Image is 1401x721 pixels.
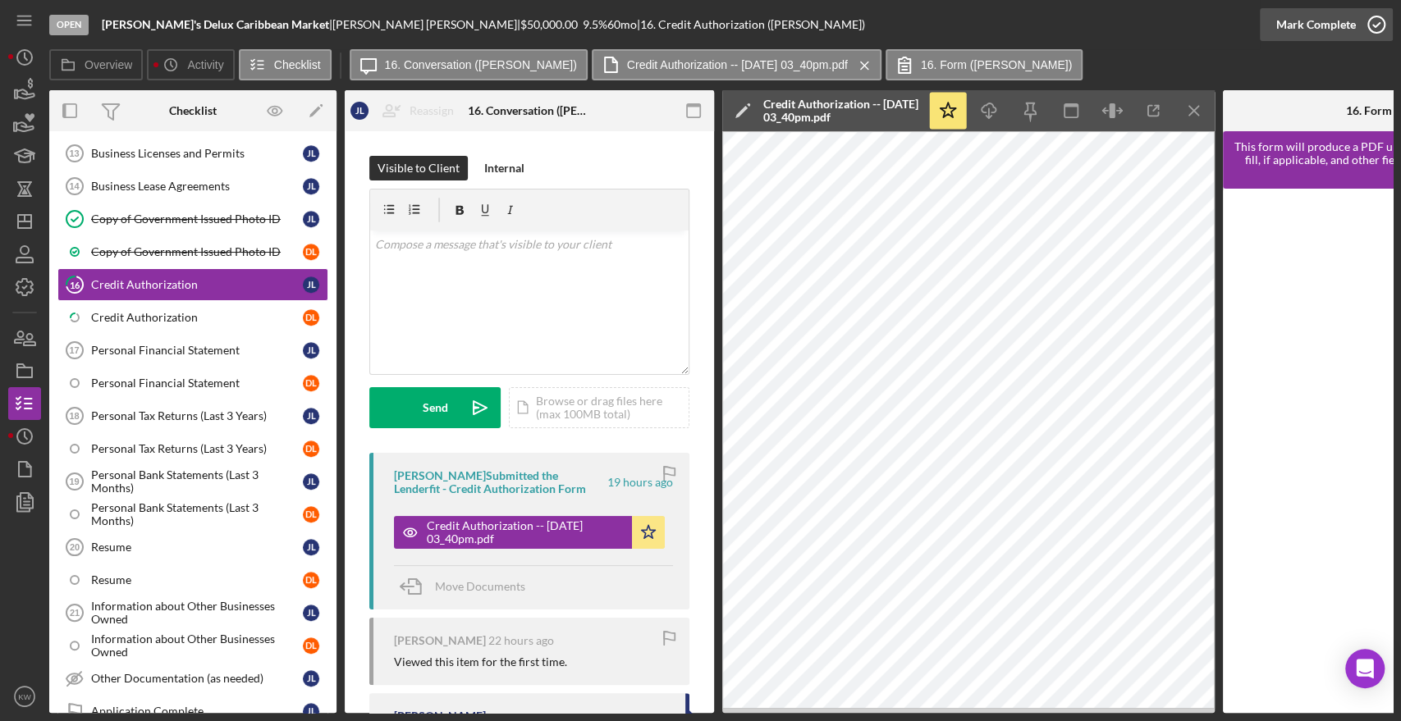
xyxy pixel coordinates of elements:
label: 16. Conversation ([PERSON_NAME]) [385,58,577,71]
tspan: 13 [69,148,79,158]
div: J L [303,145,319,162]
div: Personal Tax Returns (Last 3 Years) [91,442,303,455]
label: Overview [85,58,132,71]
div: Personal Bank Statements (Last 3 Months) [91,501,303,527]
div: Open [49,15,89,35]
label: Checklist [274,58,321,71]
span: Move Documents [435,579,525,593]
div: J L [303,211,319,227]
div: Open Intercom Messenger [1345,649,1385,688]
div: Information about Other Businesses Owned [91,632,303,659]
div: Resume [91,573,303,586]
a: 14Business Lease AgreementsJL [57,170,328,203]
div: Checklist [169,104,217,117]
a: 16Credit AuthorizationJL [57,268,328,301]
a: Credit AuthorizationDL [57,301,328,334]
div: Copy of Government Issued Photo ID [91,212,303,226]
div: | 16. Credit Authorization ([PERSON_NAME]) [637,18,865,31]
div: Send [423,387,448,428]
tspan: 19 [69,477,79,486]
label: Activity [187,58,223,71]
div: Other Documentation (as needed) [91,672,303,685]
div: [PERSON_NAME] [PERSON_NAME] | [332,18,520,31]
tspan: 21 [70,608,80,618]
div: Reassign [410,94,454,127]
a: Personal Financial StatementDL [57,367,328,399]
text: KW [18,692,31,701]
tspan: 14 [69,181,80,191]
tspan: 20 [70,542,80,552]
a: Information about Other Businesses OwnedDL [57,629,328,662]
div: Credit Authorization [91,311,303,324]
a: 21Information about Other Businesses OwnedJL [57,596,328,629]
div: Personal Bank Statements (Last 3 Months) [91,468,303,495]
button: Send [369,387,501,428]
a: 13Business Licenses and PermitsJL [57,137,328,170]
a: Other Documentation (as needed)JL [57,662,328,695]
a: ResumeDL [57,564,328,596]
div: Copy of Government Issued Photo ID [91,245,303,258]
div: Visible to Client [378,156,460,180]
div: 60 mo [607,18,637,31]
div: Resume [91,541,303,554]
div: D L [303,506,319,522]
div: D L [303,572,319,588]
button: Visible to Client [369,156,468,180]
div: [PERSON_NAME] [394,634,486,647]
div: Viewed this item for the first time. [394,655,567,669]
tspan: 16 [70,279,80,290]
div: Credit Authorization -- [DATE] 03_40pm.pdf [427,519,624,545]
button: Internal [476,156,533,180]
button: Overview [49,49,143,80]
div: Personal Financial Statement [91,344,303,357]
div: 9.5 % [583,18,607,31]
button: KW [8,680,41,713]
a: 17Personal Financial StatementJL [57,334,328,367]
div: J L [303,703,319,719]
div: J L [350,102,369,120]
div: Business Lease Agreements [91,180,303,193]
a: 20ResumeJL [57,531,328,564]
a: Copy of Government Issued Photo IDJL [57,203,328,235]
button: Checklist [239,49,332,80]
button: 16. Conversation ([PERSON_NAME]) [350,49,588,80]
div: Internal [484,156,524,180]
div: $50,000.00 [520,18,583,31]
div: D L [303,440,319,457]
div: Credit Authorization [91,278,303,291]
button: 16. Form ([PERSON_NAME]) [886,49,1083,80]
label: Credit Authorization -- [DATE] 03_40pm.pdf [627,58,848,71]
label: 16. Form ([PERSON_NAME]) [921,58,1072,71]
div: J L [303,670,319,687]
div: Personal Financial Statement [91,376,303,390]
div: J L [303,408,319,424]
div: J L [303,539,319,555]
a: Copy of Government Issued Photo IDDL [57,235,328,268]
div: D L [303,637,319,654]
div: J L [303,178,319,194]
div: 16. Conversation ([PERSON_NAME]) [468,104,591,117]
div: J L [303,342,319,358]
a: 19Personal Bank Statements (Last 3 Months)JL [57,465,328,498]
a: Personal Bank Statements (Last 3 Months)DL [57,498,328,531]
button: Activity [147,49,234,80]
div: [PERSON_NAME] Submitted the Lenderfit - Credit Authorization Form [394,469,605,495]
div: D L [303,244,319,260]
div: Credit Authorization -- [DATE] 03_40pm.pdf [763,98,919,124]
button: Move Documents [394,566,542,607]
div: Information about Other Businesses Owned [91,600,303,626]
div: Personal Tax Returns (Last 3 Years) [91,409,303,422]
div: J L [303,276,319,293]
button: Credit Authorization -- [DATE] 03_40pm.pdf [394,516,665,549]
tspan: 18 [69,411,79,421]
div: Mark Complete [1276,8,1356,41]
a: Personal Tax Returns (Last 3 Years)DL [57,432,328,465]
div: | [102,18,332,31]
time: 2025-08-28 16:53 [488,634,554,647]
div: J L [303,605,319,621]
a: 18Personal Tax Returns (Last 3 Years)JL [57,399,328,432]
div: Business Licenses and Permits [91,147,303,160]
button: Mark Complete [1260,8,1393,41]
button: Credit Authorization -- [DATE] 03_40pm.pdf [592,49,881,80]
div: Application Complete [91,705,303,718]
